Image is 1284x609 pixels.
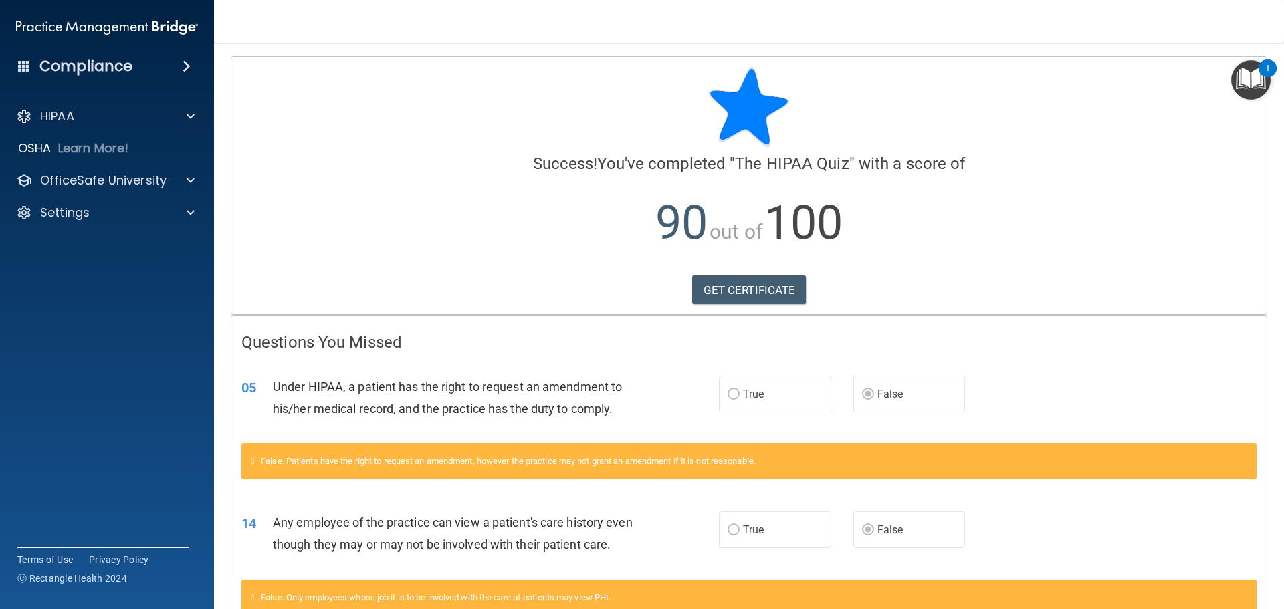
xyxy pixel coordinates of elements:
[241,334,1257,351] h4: Questions You Missed
[17,553,73,566] a: Terms of Use
[40,172,167,189] p: OfficeSafe University
[764,195,843,250] span: 100
[877,388,903,400] span: False
[862,525,874,535] input: False
[16,172,195,189] a: OfficeSafe University
[710,220,762,243] span: out of
[40,205,90,221] p: Settings
[17,572,127,585] span: Ⓒ Rectangle Health 2024
[241,155,1257,172] h4: You've completed " " with a score of
[261,592,611,602] span: False. Only employees whose job it is to be involved with the care of patients may view PHI.
[655,195,708,250] span: 90
[241,515,256,531] span: 14
[533,154,598,173] span: Success!
[728,525,740,535] input: True
[692,275,807,305] a: GET CERTIFICATE
[58,140,129,156] p: Learn More!
[862,390,874,400] input: False
[18,140,51,156] p: OSHA
[16,108,195,124] a: HIPAA
[1231,60,1271,100] button: Open Resource Center, 1 new notification
[743,388,764,400] span: True
[16,205,195,221] a: Settings
[261,456,756,466] span: False. Patients have the right to request an amendment, however the practice may not grant an ame...
[709,67,789,147] img: blue-star-rounded.9d042014.png
[743,523,764,536] span: True
[273,515,633,552] span: Any employee of the practice can view a patient's care history even though they may or may not be...
[877,523,903,536] span: False
[728,390,740,400] input: True
[16,14,198,41] img: PMB logo
[241,380,256,396] span: 05
[39,57,132,76] h4: Compliance
[273,380,622,416] span: Under HIPAA, a patient has the right to request an amendment to his/her medical record, and the p...
[1265,68,1270,86] div: 1
[89,553,149,566] a: Privacy Policy
[735,154,849,173] span: The HIPAA Quiz
[40,108,74,124] p: HIPAA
